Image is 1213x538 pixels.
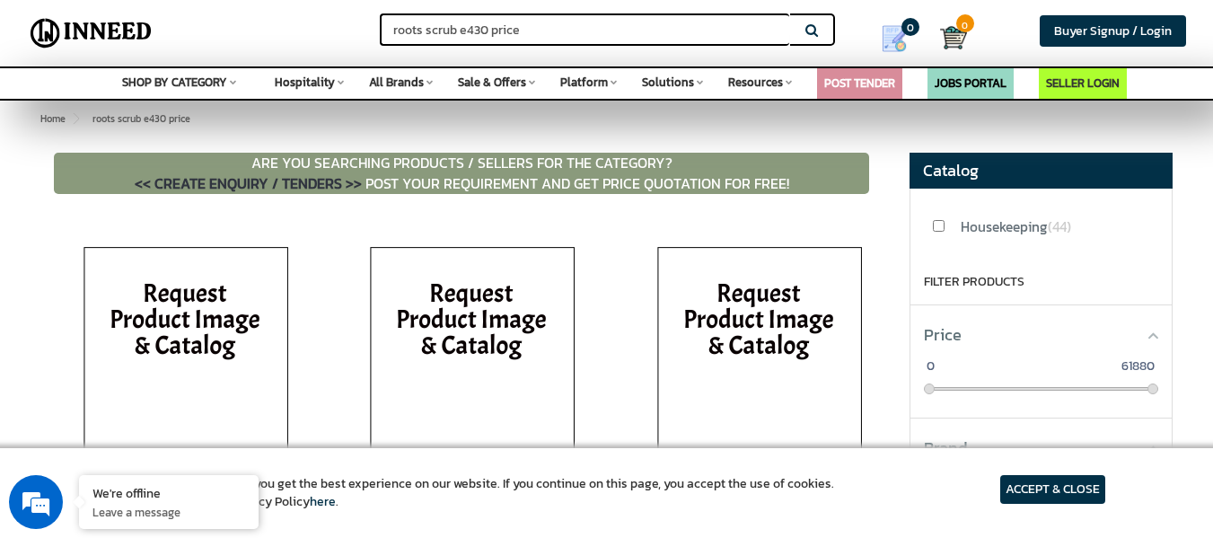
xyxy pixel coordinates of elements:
[54,153,869,194] p: ARE YOU SEARCHING PRODUCTS / SELLERS FOR THE CATEGORY? POST YOUR REQUIREMENT AND GET PRICE QUOTAT...
[122,74,227,91] span: SHOP BY CATEGORY
[92,484,245,501] div: We're offline
[80,111,190,126] span: roots scrub e430 price
[1119,357,1157,376] span: 61880
[141,332,228,345] em: Driven by SalesIQ
[881,25,908,52] img: Show My Quotes
[861,18,940,59] a: my Quotes 0
[263,415,326,439] em: Submit
[1040,15,1186,47] a: Buyer Signup / Login
[956,14,974,32] span: 0
[9,352,342,415] textarea: Type your message and click 'Submit'
[924,419,1158,460] div: Brand
[93,101,302,124] div: Leave a message
[135,172,362,194] span: << CREATE ENQUIRY / TENDERS >>
[634,225,885,495] img: inneed-image-na.png
[124,333,136,344] img: salesiqlogo_leal7QplfZFryJ6FIlVepeu7OftD7mt8q6exU6-34PB8prfIgodN67KcxXM9Y7JQ_.png
[458,74,526,91] span: Sale & Offers
[310,492,336,511] a: here
[940,18,952,57] a: Cart 0
[901,18,919,36] span: 0
[80,108,89,129] span: >
[1054,22,1172,40] span: Buyer Signup / Login
[294,9,338,52] div: Minimize live chat window
[924,357,937,376] span: 0
[560,74,608,91] span: Platform
[92,504,245,520] p: Leave a message
[940,24,967,51] img: Cart
[935,75,1006,92] a: JOBS PORTAL
[37,108,69,129] a: Home
[108,475,834,511] article: We use cookies to ensure you get the best experience on our website. If you continue on this page...
[31,108,75,118] img: logo_Zg8I0qSkbAqR2WFHt3p6CTuqpyXMFPubPcD2OT02zFN43Cy9FUNNG3NEPhM_Q1qe_.png
[380,13,789,46] input: Search for Brands, Products, Sellers, Manufacturers...
[72,111,77,126] span: >
[824,75,895,92] a: POST TENDER
[60,225,312,495] img: inneed-image-na.png
[135,172,365,194] a: << CREATE ENQUIRY / TENDERS >>
[38,157,313,339] span: We are offline. Please leave us a message.
[369,74,424,91] span: All Brands
[924,273,1158,291] div: FILTER PRODUCTS
[275,74,335,91] span: Hospitality
[728,74,783,91] span: Resources
[923,158,979,182] span: Catalog
[961,216,1071,237] span: Housekeeping
[1046,75,1120,92] a: SELLER LOGIN
[1000,475,1105,504] article: ACCEPT & CLOSE
[642,74,694,91] span: Solutions
[1048,216,1071,237] span: (44)
[924,305,1158,347] div: Price
[347,225,598,495] img: inneed-image-na.png
[24,11,158,56] img: Inneed.Market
